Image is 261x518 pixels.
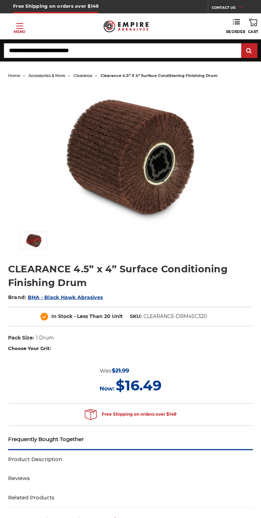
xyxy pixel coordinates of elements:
[8,294,26,300] span: Brand:
[130,313,142,320] dt: SKU:
[226,30,246,34] span: Reorder
[101,73,218,78] span: clearance 4.5” x 4” surface conditioning finishing drum
[112,313,123,319] span: Unit
[74,313,103,319] span: - Less Than
[14,29,25,34] p: Menu
[28,73,65,78] a: accessories & more
[74,73,93,78] a: clearance
[100,385,114,392] span: Now:
[8,334,34,342] dt: Pack Size:
[25,232,42,249] img: CLEARANCE 4.5” x 4” Surface Conditioning Finishing Drum
[104,313,110,319] span: 20
[8,430,253,449] a: Frequently Bought Together
[8,469,253,488] a: Reviews
[242,44,256,58] input: Submit
[85,409,177,420] span: Free Shipping on orders over $149
[8,345,253,352] label: Choose Your Grit:
[116,377,161,394] span: $16.49
[100,366,161,375] div: Was:
[8,488,253,507] a: Related Products
[248,19,259,34] a: Cart
[8,450,253,469] a: Product Description
[248,30,259,34] span: Cart
[28,294,103,300] a: BHA - Black Hawk Abrasives
[8,73,20,78] a: home
[144,313,207,320] dd: CLEARANCE-DRM4SC320
[51,313,72,319] span: In Stock
[103,18,148,35] img: Empire Abrasives
[112,367,129,374] span: $21.99
[226,19,246,34] a: Reorder
[36,334,54,342] dd: 1 Drum
[8,262,253,290] h1: CLEARANCE 4.5” x 4” Surface Conditioning Finishing Drum
[212,4,248,13] a: CONTACT US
